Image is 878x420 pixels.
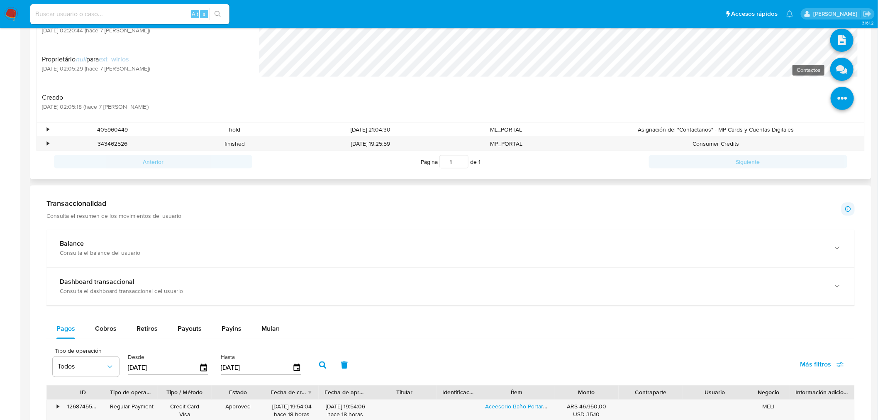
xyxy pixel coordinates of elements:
span: Proprietário [42,54,76,64]
div: MP_PORTAL [445,137,567,151]
span: ext_wirios [99,54,129,64]
p: ludmila.lanatti@mercadolibre.com [813,10,860,18]
div: [DATE] 19:25:59 [295,137,445,151]
div: • [47,140,49,148]
span: 3.161.2 [862,20,874,26]
span: [DATE] 02:05:18 (hace 7 [PERSON_NAME]) [42,103,149,110]
span: null [76,54,86,64]
a: Notificaciones [786,10,793,17]
div: 343462526 [51,137,173,151]
span: [DATE] 02:05:29 (hace 7 [PERSON_NAME]) [42,65,150,72]
div: finished [173,137,295,151]
div: Asignación del "Contactanos" - MP Cards y Cuentas Digitales [567,123,864,137]
input: Buscar usuario o caso... [30,9,229,20]
span: Alt [192,10,198,18]
div: hold [173,123,295,137]
span: s [203,10,205,18]
div: ML_PORTAL [445,123,567,137]
button: search-icon [209,8,226,20]
span: Accesos rápidos [732,10,778,18]
div: [DATE] 21:04:30 [295,123,445,137]
button: Siguiente [649,155,847,168]
div: 405960449 [51,123,173,137]
div: para [42,55,150,63]
div: • [47,126,49,134]
span: Creado [42,93,149,102]
button: Anterior [54,155,252,168]
span: [DATE] 02:20:44 (hace 7 [PERSON_NAME]) [42,27,222,34]
div: Consumer Credits [567,137,864,151]
span: 1 [478,158,480,166]
a: Salir [863,10,872,18]
span: Página de [421,155,480,168]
